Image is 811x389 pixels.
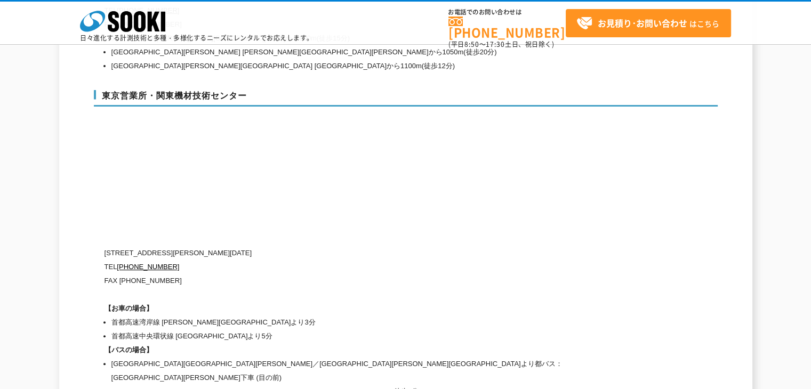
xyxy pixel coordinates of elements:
[80,35,314,41] p: 日々進化する計測技術と多種・多様化するニーズにレンタルでお応えします。
[105,246,616,260] p: [STREET_ADDRESS][PERSON_NAME][DATE]
[111,59,616,73] li: [GEOGRAPHIC_DATA][PERSON_NAME][GEOGRAPHIC_DATA] [GEOGRAPHIC_DATA]から1100m(徒歩12分)
[566,9,731,37] a: お見積り･お問い合わせはこちら
[105,260,616,274] p: TEL
[105,343,616,357] h1: 【バスの場合】
[448,17,566,38] a: [PHONE_NUMBER]
[598,17,687,29] strong: お見積り･お問い合わせ
[448,9,566,15] span: お電話でのお問い合わせは
[448,39,554,49] span: (平日 ～ 土日、祝日除く)
[464,39,479,49] span: 8:50
[105,274,616,288] p: FAX [PHONE_NUMBER]
[111,329,616,343] li: 首都高速中央環状線 [GEOGRAPHIC_DATA]より5分
[105,302,616,315] h1: 【お車の場合】
[94,90,718,107] h3: 東京営業所・関東機材技術センター
[111,315,616,329] li: 首都高速湾岸線 [PERSON_NAME][GEOGRAPHIC_DATA]より3分
[111,357,616,385] li: [GEOGRAPHIC_DATA][GEOGRAPHIC_DATA][PERSON_NAME]／[GEOGRAPHIC_DATA][PERSON_NAME][GEOGRAPHIC_DATA]より...
[117,263,179,271] a: [PHONE_NUMBER]
[486,39,505,49] span: 17:30
[111,45,616,59] li: [GEOGRAPHIC_DATA][PERSON_NAME] [PERSON_NAME][GEOGRAPHIC_DATA][PERSON_NAME]から1050m(徒歩20分)
[576,15,719,31] span: はこちら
